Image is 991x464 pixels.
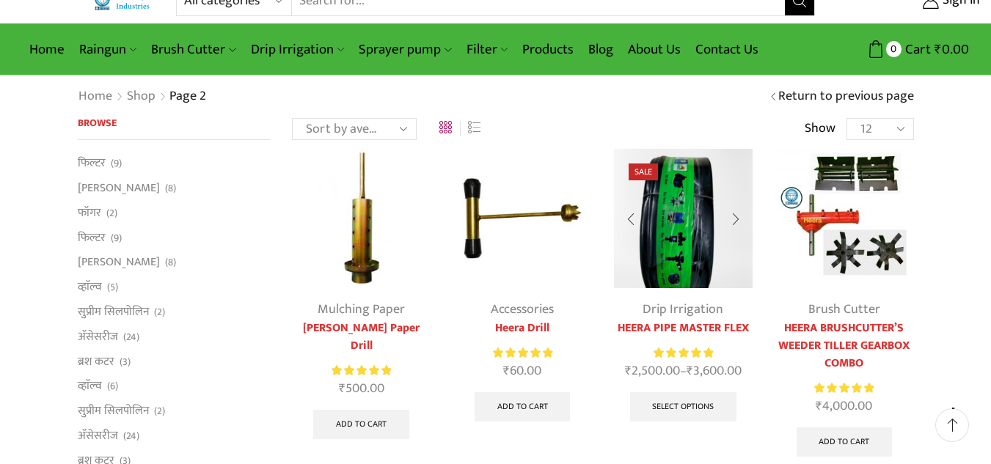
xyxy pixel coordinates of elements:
a: सुप्रीम सिलपोलिन [78,299,149,324]
span: (24) [123,429,139,443]
img: Heera Brush Cutter’s Weeder Tiller Gearbox Combo [775,149,913,287]
a: अ‍ॅसेसरीज [78,423,118,448]
span: (24) [123,330,139,345]
span: Rated out of 5 [493,345,552,361]
bdi: 60.00 [503,360,541,382]
a: Brush Cutter [808,298,880,320]
a: HEERA PIPE MASTER FLEX [614,320,753,337]
a: [PERSON_NAME] [78,250,160,275]
a: Select options for “HEERA PIPE MASTER FLEX” [630,392,737,421]
nav: Breadcrumb [78,87,209,106]
span: ₹ [625,360,632,382]
bdi: 3,600.00 [687,360,742,382]
a: फॉगर [78,200,101,225]
a: व्हाॅल्व [78,275,102,300]
bdi: 2,500.00 [625,360,680,382]
a: ब्रश कटर [78,349,114,374]
img: Heera Gold Krushi Pipe Black [614,149,753,287]
span: (9) [111,231,122,246]
a: Drip Irrigation [244,32,351,67]
div: Rated 5.00 out of 5 [814,380,874,396]
bdi: 4,000.00 [816,395,872,417]
span: ₹ [339,378,345,399]
select: Shop order [292,118,417,140]
a: अ‍ॅसेसरीज [78,324,118,349]
span: ₹ [687,360,693,382]
div: Rated 5.00 out of 5 [654,345,713,361]
a: फिल्टर [78,225,106,250]
a: [PERSON_NAME] Paper Drill [292,320,431,355]
a: व्हाॅल्व [78,374,102,399]
a: Add to cart: “HEERA BRUSHCUTTER'S WEEDER TILLER GEARBOX COMBO” [797,427,893,457]
a: About Us [621,32,688,67]
span: ₹ [503,360,510,382]
a: Accessories [491,298,554,320]
a: Heera Drill [453,320,591,337]
a: सुप्रीम सिलपोलिन [78,399,149,424]
span: – [614,361,753,381]
a: [PERSON_NAME] [78,176,160,201]
span: (2) [106,206,117,221]
img: Heera Drill [453,149,591,287]
a: फिल्टर [78,155,106,175]
span: Rated out of 5 [332,363,391,378]
a: Home [78,87,113,106]
span: ₹ [935,38,942,61]
div: Rated 5.00 out of 5 [493,345,552,361]
a: 0 Cart ₹0.00 [830,36,969,63]
span: (2) [154,404,165,419]
span: (9) [111,156,122,171]
a: Brush Cutter [144,32,243,67]
bdi: 500.00 [339,378,384,399]
span: Rated out of 5 [814,380,874,396]
a: Contact Us [688,32,766,67]
span: (5) [107,280,118,295]
span: 0 [886,41,902,56]
span: (2) [154,305,165,320]
bdi: 0.00 [935,38,969,61]
a: Blog [581,32,621,67]
span: (8) [165,181,176,196]
span: (8) [165,255,176,270]
span: Cart [902,40,931,59]
a: Add to cart: “Heera Mulching Paper Drill” [313,410,409,439]
a: Shop [126,87,156,106]
a: Mulching Paper [318,298,405,320]
a: Filter [459,32,515,67]
a: Return to previous page [778,87,914,106]
div: Rated 5.00 out of 5 [332,363,391,378]
a: HEERA BRUSHCUTTER’S WEEDER TILLER GEARBOX COMBO [775,320,913,372]
span: (6) [107,379,118,394]
span: Rated out of 5 [654,345,713,361]
a: Raingun [72,32,144,67]
a: Home [22,32,72,67]
span: Page 2 [169,85,206,107]
img: Heera Mulching Paper Drill [292,149,431,287]
a: Sprayer pump [351,32,458,67]
span: Browse [78,114,117,131]
span: (3) [120,355,131,369]
a: Add to cart: “Heera Drill” [475,392,571,421]
a: Drip Irrigation [643,298,723,320]
span: ₹ [816,395,822,417]
span: Sale [629,163,658,180]
a: Products [515,32,581,67]
span: Show [805,119,835,139]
